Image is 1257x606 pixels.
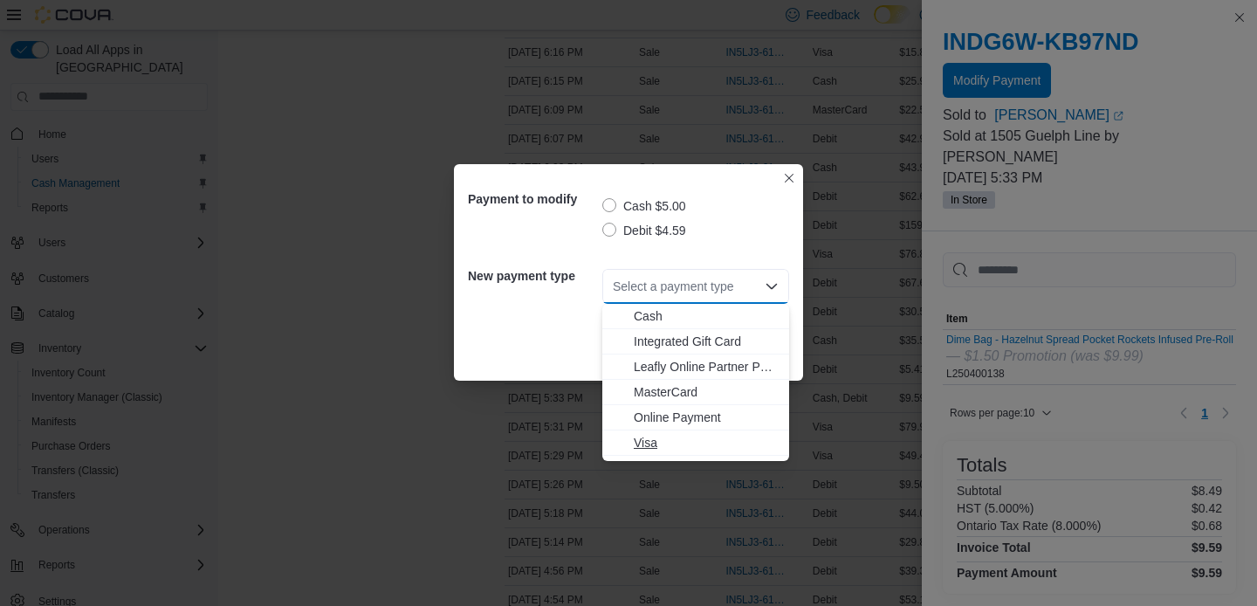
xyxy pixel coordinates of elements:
input: Accessible screen reader label [613,276,615,297]
div: Choose from the following options [602,304,789,456]
span: Cash [634,307,779,325]
button: Cash [602,304,789,329]
button: Close list of options [765,279,779,293]
span: Online Payment [634,409,779,426]
h5: Payment to modify [468,182,599,217]
span: Leafly Online Partner Payment [634,358,779,375]
button: Integrated Gift Card [602,329,789,355]
label: Debit $4.59 [602,220,686,241]
button: Leafly Online Partner Payment [602,355,789,380]
label: Cash $5.00 [602,196,686,217]
button: MasterCard [602,380,789,405]
button: Online Payment [602,405,789,430]
span: Visa [634,434,779,451]
span: MasterCard [634,383,779,401]
h5: New payment type [468,258,599,293]
span: Integrated Gift Card [634,333,779,350]
button: Closes this modal window [779,168,800,189]
button: Visa [602,430,789,456]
